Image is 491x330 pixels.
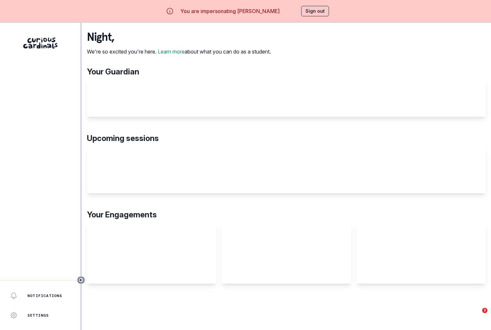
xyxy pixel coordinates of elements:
[87,31,271,44] p: night ,
[87,133,486,144] p: Upcoming sessions
[180,7,280,15] p: You are impersonating [PERSON_NAME]
[27,313,49,318] p: Settings
[77,276,85,284] button: Toggle sidebar
[87,48,271,55] p: We're so excited you're here. about what you can do as a student.
[27,293,62,298] p: Notifications
[301,6,329,16] button: Sign out
[158,48,185,55] a: Learn more
[23,38,57,49] img: Curious Cardinals Logo
[87,209,486,221] p: Your Engagements
[482,308,487,313] span: 2
[469,308,484,323] iframe: Intercom live chat
[87,66,486,78] p: Your Guardian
